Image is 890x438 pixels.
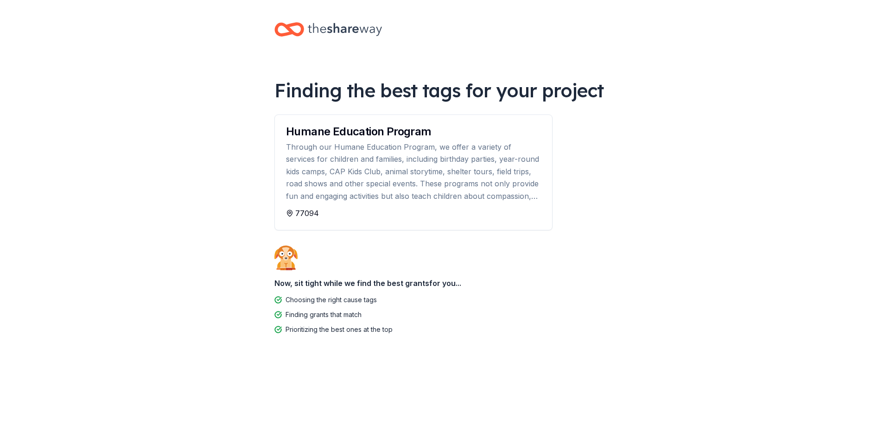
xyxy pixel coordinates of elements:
[274,245,298,270] img: Dog waiting patiently
[286,294,377,305] div: Choosing the right cause tags
[274,77,616,103] div: Finding the best tags for your project
[286,208,541,219] div: 77094
[286,126,541,137] div: Humane Education Program
[286,141,541,202] div: Through our Humane Education Program, we offer a variety of services for children and families, i...
[274,274,616,292] div: Now, sit tight while we find the best grants for you...
[286,324,393,335] div: Prioritizing the best ones at the top
[286,309,362,320] div: Finding grants that match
